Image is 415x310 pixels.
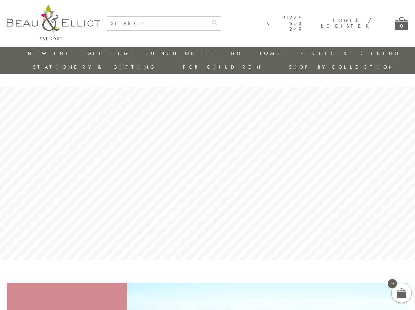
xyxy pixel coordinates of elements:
a: For Children [183,64,262,70]
a: Picnic & Dining [300,50,401,57]
a: Stationery & Gifting [33,64,156,70]
span: 0 [388,279,397,288]
a: 0 [395,17,408,30]
img: logo [7,5,100,40]
a: Gifting [87,50,130,57]
a: New in! [28,50,72,57]
a: Home [258,50,284,57]
a: Lunch On The Go [145,50,242,57]
a: Shop by collection [289,64,395,70]
a: Login / Register [321,17,372,29]
input: SEARCH [107,17,208,30]
a: 01279 653 249 [267,15,303,32]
